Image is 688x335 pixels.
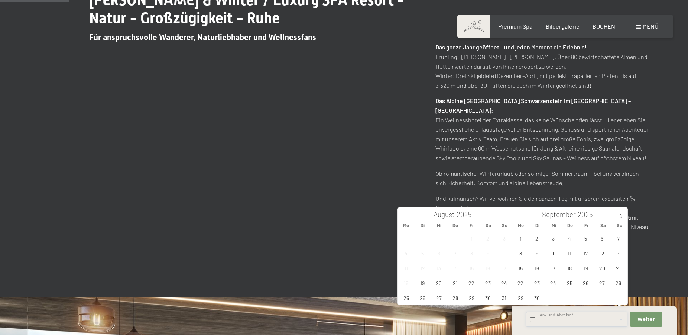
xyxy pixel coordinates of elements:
[611,246,626,260] span: September 14, 2025
[513,223,529,228] span: Mo
[455,210,479,219] input: Year
[497,276,512,290] span: August 24, 2025
[595,231,609,245] span: September 6, 2025
[546,261,561,275] span: September 17, 2025
[481,231,495,245] span: August 2, 2025
[432,276,446,290] span: August 20, 2025
[415,276,430,290] span: August 19, 2025
[435,169,649,188] p: Ob romantischer Winterurlaub oder sonniger Sommertraum – bei uns verbinden sich Sicherheit, Komfo...
[435,42,649,90] p: Frühling - [PERSON_NAME] - [PERSON_NAME]: Über 80 bewirtschaftete Almen und Hütten warten darauf,...
[481,290,495,305] span: August 30, 2025
[593,23,615,30] a: BUCHEN
[530,261,544,275] span: September 16, 2025
[546,276,561,290] span: September 24, 2025
[530,231,544,245] span: September 2, 2025
[415,290,430,305] span: August 26, 2025
[630,312,662,327] button: Weiter
[432,261,446,275] span: August 13, 2025
[415,261,430,275] span: August 12, 2025
[481,261,495,275] span: August 16, 2025
[480,223,496,228] span: Sa
[399,261,413,275] span: August 11, 2025
[530,276,544,290] span: September 23, 2025
[562,223,578,228] span: Do
[513,290,528,305] span: September 29, 2025
[432,290,446,305] span: August 27, 2025
[435,44,587,51] strong: Das ganze Jahr geöffnet – und jeden Moment ein Erlebnis!
[595,261,609,275] span: September 20, 2025
[595,246,609,260] span: September 13, 2025
[546,231,561,245] span: September 3, 2025
[448,290,463,305] span: August 28, 2025
[448,261,463,275] span: August 14, 2025
[513,261,528,275] span: September 15, 2025
[434,211,455,218] span: August
[414,223,431,228] span: Di
[578,276,593,290] span: September 26, 2025
[611,261,626,275] span: September 21, 2025
[542,211,576,218] span: September
[578,261,593,275] span: September 19, 2025
[399,276,413,290] span: August 18, 2025
[562,246,577,260] span: September 11, 2025
[530,290,544,305] span: September 30, 2025
[497,261,512,275] span: August 17, 2025
[464,231,479,245] span: August 1, 2025
[611,223,627,228] span: So
[399,290,413,305] span: August 25, 2025
[399,246,413,260] span: August 4, 2025
[447,223,464,228] span: Do
[464,276,479,290] span: August 22, 2025
[497,246,512,260] span: August 10, 2025
[481,246,495,260] span: August 9, 2025
[562,276,577,290] span: September 25, 2025
[435,96,649,162] p: Ein Wellnesshotel der Extraklasse, das keine Wünsche offen lässt. Hier erleben Sie unvergessliche...
[578,246,593,260] span: September 12, 2025
[513,231,528,245] span: September 1, 2025
[435,97,631,114] strong: Das Alpine [GEOGRAPHIC_DATA] Schwarzenstein im [GEOGRAPHIC_DATA] – [GEOGRAPHIC_DATA]:
[529,223,545,228] span: Di
[415,246,430,260] span: August 5, 2025
[546,246,561,260] span: September 10, 2025
[398,223,414,228] span: Mo
[448,246,463,260] span: August 7, 2025
[562,231,577,245] span: September 4, 2025
[643,23,658,30] span: Menü
[562,261,577,275] span: September 18, 2025
[595,223,611,228] span: Sa
[435,194,649,241] p: Und kulinarisch? Wir verwöhnen Sie den ganzen Tag mit unserem exquisiten ¾-Genusspaket: für Genie...
[611,231,626,245] span: September 7, 2025
[497,290,512,305] span: August 31, 2025
[611,276,626,290] span: September 28, 2025
[546,223,562,228] span: Mi
[497,231,512,245] span: August 3, 2025
[89,33,316,42] span: Für anspruchsvolle Wanderer, Naturliebhaber und Wellnessfans
[464,290,479,305] span: August 29, 2025
[432,246,446,260] span: August 6, 2025
[513,246,528,260] span: September 8, 2025
[513,276,528,290] span: September 22, 2025
[464,261,479,275] span: August 15, 2025
[464,223,480,228] span: Fr
[637,316,655,323] span: Weiter
[448,276,463,290] span: August 21, 2025
[578,231,593,245] span: September 5, 2025
[595,276,609,290] span: September 27, 2025
[464,246,479,260] span: August 8, 2025
[496,223,513,228] span: So
[481,276,495,290] span: August 23, 2025
[498,23,532,30] a: Premium Spa
[546,23,580,30] a: Bildergalerie
[431,223,447,228] span: Mi
[578,223,595,228] span: Fr
[530,246,544,260] span: September 9, 2025
[576,210,600,219] input: Year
